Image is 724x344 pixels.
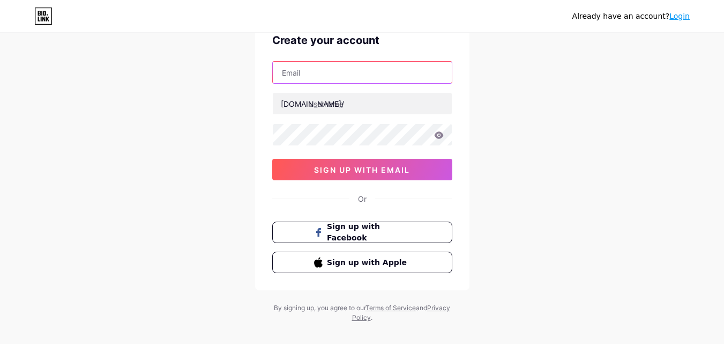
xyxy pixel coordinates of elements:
button: sign up with email [272,159,452,180]
div: [DOMAIN_NAME]/ [281,98,344,109]
a: Terms of Service [365,304,416,312]
button: Sign up with Facebook [272,222,452,243]
span: sign up with email [314,165,410,174]
div: Create your account [272,32,452,48]
div: By signing up, you agree to our and . [271,303,453,323]
span: Sign up with Facebook [327,221,410,244]
button: Sign up with Apple [272,252,452,273]
a: Login [669,12,690,20]
input: Email [273,62,452,83]
span: Sign up with Apple [327,257,410,268]
div: Already have an account? [572,11,690,22]
div: Or [358,193,367,204]
input: username [273,93,452,114]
